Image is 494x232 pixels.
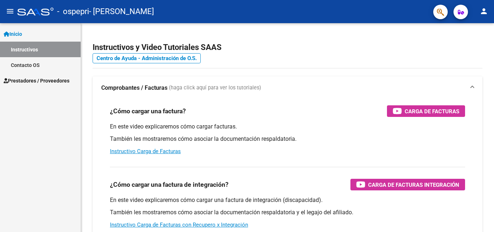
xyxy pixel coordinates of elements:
mat-icon: person [480,7,488,16]
mat-icon: menu [6,7,14,16]
p: En este video explicaremos cómo cargar facturas. [110,123,465,131]
strong: Comprobantes / Facturas [101,84,167,92]
a: Centro de Ayuda - Administración de O.S. [93,53,201,63]
a: Instructivo Carga de Facturas [110,148,181,155]
button: Carga de Facturas Integración [350,179,465,190]
p: También les mostraremos cómo asociar la documentación respaldatoria y el legajo del afiliado. [110,208,465,216]
span: Carga de Facturas [405,107,459,116]
p: También les mostraremos cómo asociar la documentación respaldatoria. [110,135,465,143]
h3: ¿Cómo cargar una factura? [110,106,186,116]
span: - [PERSON_NAME] [89,4,154,20]
button: Carga de Facturas [387,105,465,117]
p: En este video explicaremos cómo cargar una factura de integración (discapacidad). [110,196,465,204]
mat-expansion-panel-header: Comprobantes / Facturas (haga click aquí para ver los tutoriales) [93,76,482,100]
span: - ospepri [57,4,89,20]
h3: ¿Cómo cargar una factura de integración? [110,180,229,190]
span: (haga click aquí para ver los tutoriales) [169,84,261,92]
a: Instructivo Carga de Facturas con Recupero x Integración [110,222,248,228]
span: Carga de Facturas Integración [368,180,459,189]
h2: Instructivos y Video Tutoriales SAAS [93,41,482,54]
span: Inicio [4,30,22,38]
span: Prestadores / Proveedores [4,77,69,85]
iframe: Intercom live chat [469,207,487,225]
